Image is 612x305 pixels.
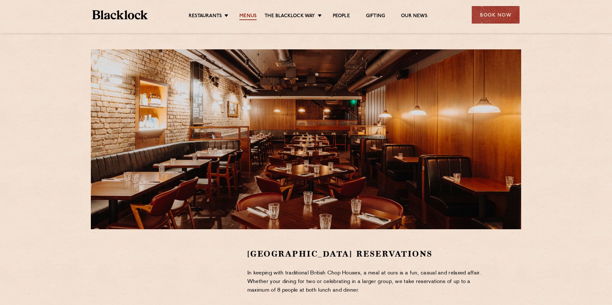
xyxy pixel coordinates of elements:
p: In keeping with traditional British Chop Houses, a meal at ours is a fun, casual and relaxed affa... [247,269,492,295]
a: Menus [239,13,257,20]
div: Book Now [472,6,520,24]
a: People [333,13,350,20]
img: BL_Textured_Logo-footer-cropped.svg [92,10,148,19]
a: Our News [401,13,427,20]
h2: [GEOGRAPHIC_DATA] Reservations [247,248,492,259]
a: Restaurants [189,13,222,20]
a: Gifting [366,13,385,20]
a: The Blacklock Way [265,13,315,20]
